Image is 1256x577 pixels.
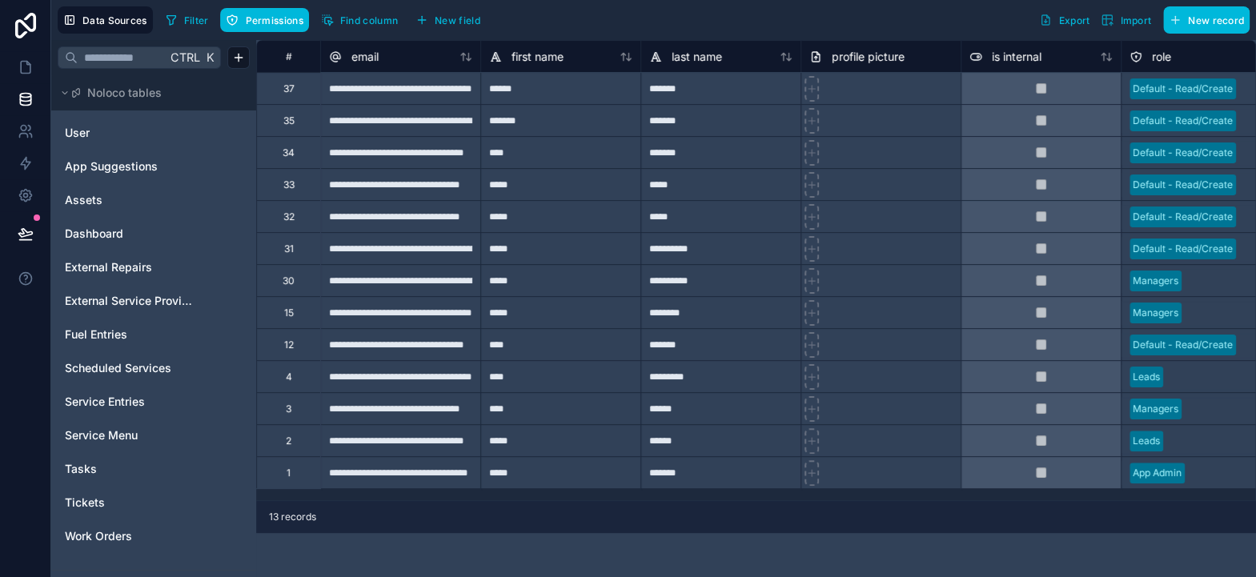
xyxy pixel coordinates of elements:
[204,52,215,63] span: K
[220,8,315,32] a: Permissions
[283,146,295,159] div: 34
[1133,274,1178,288] div: Managers
[1163,6,1250,34] button: New record
[340,14,398,26] span: Find column
[1157,6,1250,34] a: New record
[1058,14,1089,26] span: Export
[269,511,316,523] span: 13 records
[1133,210,1233,224] div: Default - Read/Create
[410,8,486,32] button: New field
[65,327,127,343] span: Fuel Entries
[65,528,195,544] a: Work Orders
[58,120,250,146] div: User
[65,192,195,208] a: Assets
[283,114,295,127] div: 35
[287,467,291,479] div: 1
[1033,6,1095,34] button: Export
[1133,242,1233,256] div: Default - Read/Create
[65,192,102,208] span: Assets
[65,360,171,376] span: Scheduled Services
[65,495,105,511] span: Tickets
[58,490,250,515] div: Tickets
[283,82,295,95] div: 37
[512,49,564,65] span: first name
[283,210,295,223] div: 32
[65,327,195,343] a: Fuel Entries
[315,8,403,32] button: Find column
[82,14,147,26] span: Data Sources
[1133,370,1160,384] div: Leads
[351,49,379,65] span: email
[1133,114,1233,128] div: Default - Read/Create
[1095,6,1157,34] button: Import
[169,47,202,67] span: Ctrl
[65,158,195,174] a: App Suggestions
[58,423,250,448] div: Service Menu
[65,158,158,174] span: App Suggestions
[87,85,162,101] span: Noloco tables
[992,49,1041,65] span: is internal
[220,8,308,32] button: Permissions
[283,274,295,287] div: 30
[58,322,250,347] div: Fuel Entries
[1188,14,1244,26] span: New record
[286,403,291,415] div: 3
[58,221,250,246] div: Dashboard
[58,82,240,104] button: Noloco tables
[65,360,195,376] a: Scheduled Services
[672,49,722,65] span: last name
[58,288,250,314] div: External Service Providers
[1120,14,1151,26] span: Import
[58,389,250,415] div: Service Entries
[284,242,294,255] div: 31
[1133,146,1233,160] div: Default - Read/Create
[65,528,132,544] span: Work Orders
[65,226,195,242] a: Dashboard
[1133,82,1233,96] div: Default - Read/Create
[832,49,905,65] span: profile picture
[1133,178,1233,192] div: Default - Read/Create
[65,394,195,410] a: Service Entries
[65,259,195,275] a: External Repairs
[65,125,90,141] span: User
[58,254,250,280] div: External Repairs
[65,125,195,141] a: User
[1133,466,1182,480] div: App Admin
[58,523,250,549] div: Work Orders
[65,427,138,443] span: Service Menu
[283,178,295,191] div: 33
[65,461,195,477] a: Tasks
[269,50,308,62] div: #
[65,293,195,309] a: External Service Providers
[435,14,480,26] span: New field
[65,427,195,443] a: Service Menu
[1133,338,1233,352] div: Default - Read/Create
[1152,49,1171,65] span: role
[65,495,195,511] a: Tickets
[65,461,97,477] span: Tasks
[1133,434,1160,448] div: Leads
[286,435,291,447] div: 2
[159,8,215,32] button: Filter
[58,456,250,482] div: Tasks
[65,394,145,410] span: Service Entries
[65,226,123,242] span: Dashboard
[245,14,303,26] span: Permissions
[58,154,250,179] div: App Suggestions
[58,187,250,213] div: Assets
[58,355,250,381] div: Scheduled Services
[286,371,292,383] div: 4
[284,339,294,351] div: 12
[65,259,152,275] span: External Repairs
[1133,306,1178,320] div: Managers
[184,14,209,26] span: Filter
[58,6,153,34] button: Data Sources
[1133,402,1178,416] div: Managers
[284,307,294,319] div: 15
